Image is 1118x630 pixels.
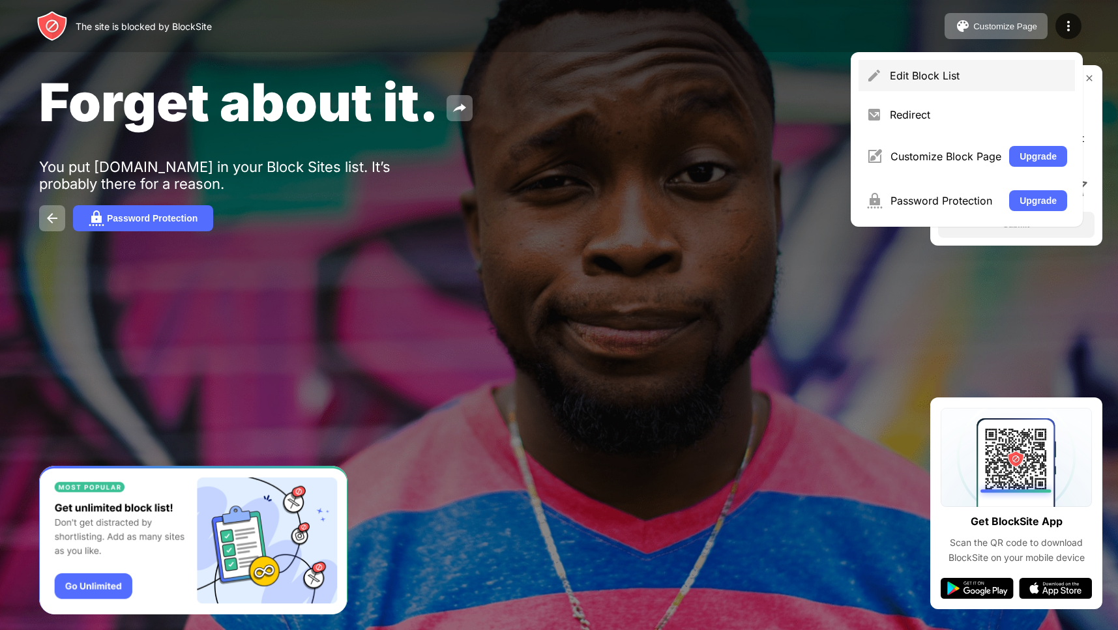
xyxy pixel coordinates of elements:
[89,210,104,226] img: password.svg
[890,108,1067,121] div: Redirect
[890,69,1067,82] div: Edit Block List
[973,21,1037,31] div: Customize Page
[39,466,347,615] iframe: Banner
[452,100,467,116] img: share.svg
[37,10,68,42] img: header-logo.svg
[1009,190,1067,211] button: Upgrade
[941,578,1014,599] img: google-play.svg
[866,149,883,164] img: menu-customize.svg
[76,21,212,32] div: The site is blocked by BlockSite
[39,158,442,192] div: You put [DOMAIN_NAME] in your Block Sites list. It’s probably there for a reason.
[941,408,1092,507] img: qrcode.svg
[955,18,971,34] img: pallet.svg
[866,193,883,208] img: menu-password.svg
[866,68,882,83] img: menu-pencil.svg
[945,13,1048,39] button: Customize Page
[1061,18,1076,34] img: menu-icon.svg
[890,194,1001,207] div: Password Protection
[1009,146,1067,167] button: Upgrade
[39,70,439,134] span: Forget about it.
[44,210,60,226] img: back.svg
[1019,578,1092,599] img: app-store.svg
[866,107,882,122] img: menu-redirect.svg
[890,150,1001,163] div: Customize Block Page
[971,512,1063,531] div: Get BlockSite App
[941,536,1092,565] div: Scan the QR code to download BlockSite on your mobile device
[107,213,198,223] div: Password Protection
[1084,73,1095,83] img: rate-us-close.svg
[73,205,213,231] button: Password Protection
